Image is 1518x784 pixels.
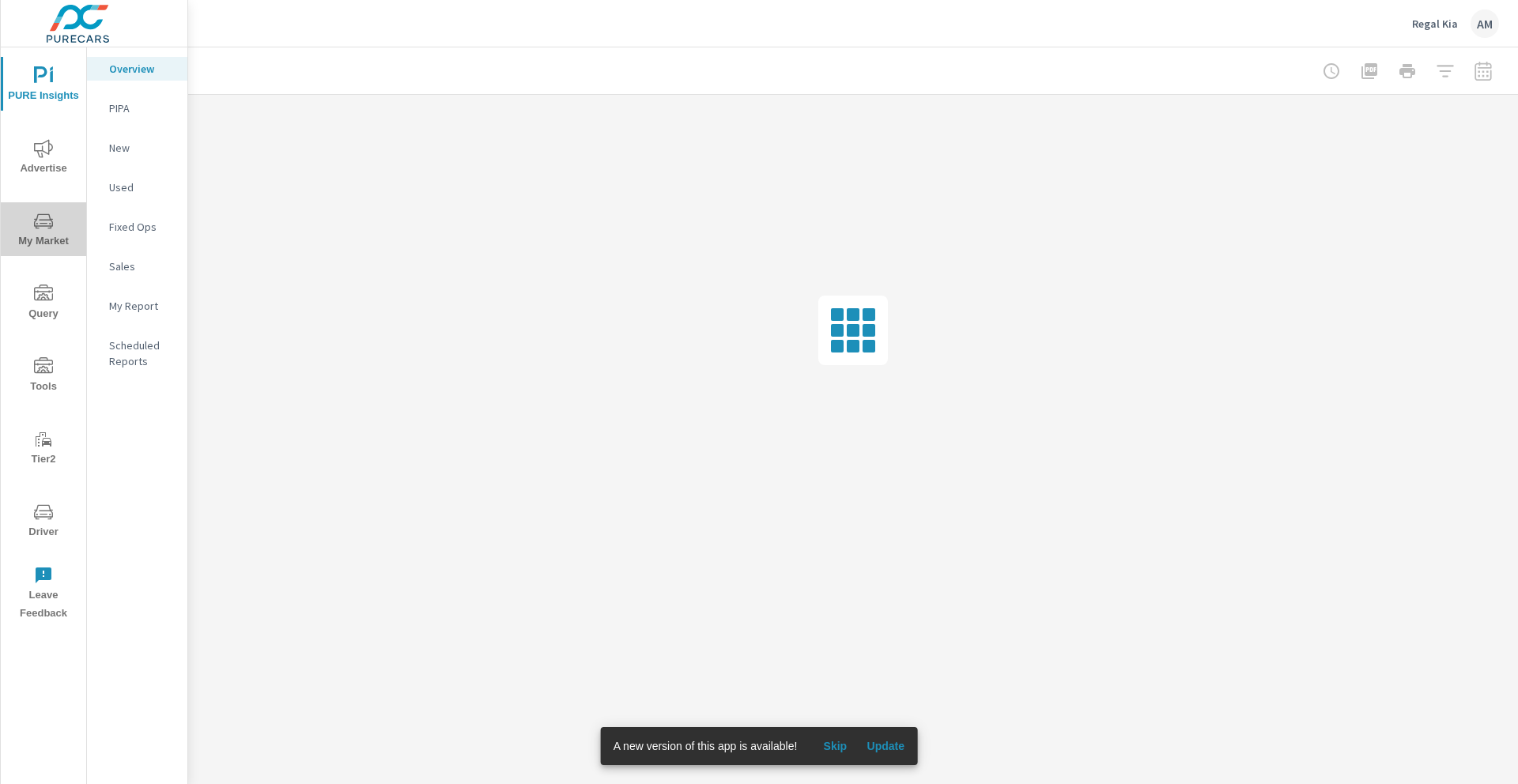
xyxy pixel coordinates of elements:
[87,215,187,239] div: Fixed Ops
[867,739,904,753] span: Update
[6,566,81,623] span: Leave Feedback
[87,334,187,373] div: Scheduled Reports
[109,100,175,116] p: PIPA
[87,254,187,278] div: Sales
[6,430,81,469] span: Tier2
[109,140,175,156] p: New
[109,179,175,195] p: Used
[6,66,81,105] span: PURE Insights
[109,298,175,314] p: My Report
[1412,17,1458,31] p: Regal Kia
[810,733,860,759] button: Skip
[614,740,798,752] span: A new version of this app is available!
[6,285,81,323] span: Query
[816,739,854,753] span: Skip
[6,357,81,396] span: Tools
[6,139,81,178] span: Advertise
[87,175,187,199] div: Used
[1471,9,1499,38] div: AM
[109,258,175,274] p: Sales
[87,96,187,120] div: PIPA
[1,47,86,629] div: nav menu
[6,212,81,251] span: My Market
[6,503,81,541] span: Driver
[87,294,187,318] div: My Report
[109,219,175,235] p: Fixed Ops
[109,61,175,77] p: Overview
[87,136,187,160] div: New
[87,57,187,81] div: Overview
[109,337,175,369] p: Scheduled Reports
[860,733,911,759] button: Update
